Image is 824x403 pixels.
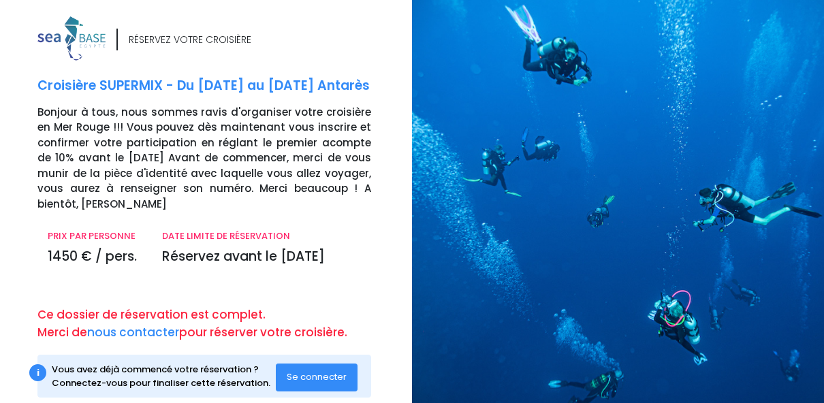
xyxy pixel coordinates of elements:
button: Se connecter [276,364,358,391]
a: nous contacter [87,324,179,340]
div: RÉSERVEZ VOTRE CROISIÈRE [129,33,251,47]
p: Ce dossier de réservation est complet. Merci de pour réserver votre croisière. [37,306,402,341]
img: logo_color1.png [37,16,106,61]
div: i [29,364,46,381]
p: Réservez avant le [DATE] [162,247,371,267]
a: Se connecter [276,371,358,383]
p: Croisière SUPERMIX - Du [DATE] au [DATE] Antarès [37,76,402,96]
p: 1450 € / pers. [48,247,142,267]
p: DATE LIMITE DE RÉSERVATION [162,229,371,243]
span: Se connecter [287,370,347,383]
p: Bonjour à tous, nous sommes ravis d'organiser votre croisière en Mer Rouge !!! Vous pouvez dès ma... [37,105,402,212]
p: PRIX PAR PERSONNE [48,229,142,243]
div: Vous avez déjà commencé votre réservation ? Connectez-vous pour finaliser cette réservation. [52,363,276,389]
